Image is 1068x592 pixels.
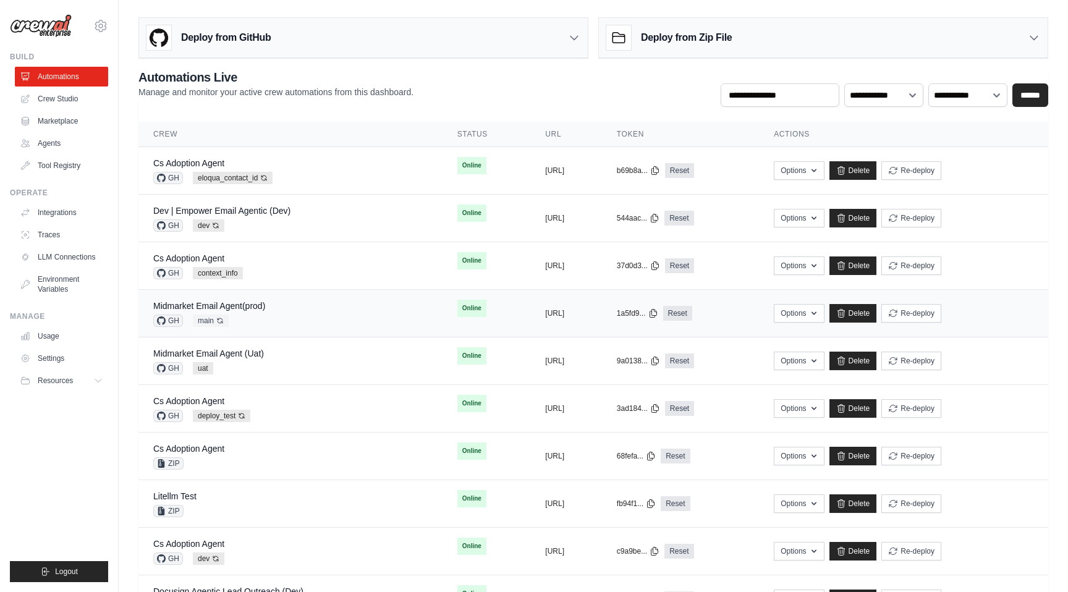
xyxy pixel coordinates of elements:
a: Reset [663,306,692,321]
button: Re-deploy [881,542,941,560]
button: 68fefa... [617,451,656,461]
button: Resources [15,371,108,391]
span: GH [153,267,183,279]
button: 3ad184... [617,404,660,413]
th: Crew [138,122,443,147]
span: main [193,315,229,327]
a: Reset [661,496,690,511]
button: Options [774,399,824,418]
a: Tool Registry [15,156,108,175]
a: Automations [15,67,108,87]
button: b69b8a... [617,166,660,175]
th: Actions [759,122,1048,147]
a: Reset [665,401,694,416]
span: GH [153,219,183,232]
span: Online [457,347,486,365]
span: ZIP [153,505,184,517]
a: Delete [829,352,877,370]
span: GH [153,315,183,327]
a: LLM Connections [15,247,108,267]
a: Reset [664,544,693,559]
a: Dev | Empower Email Agentic (Dev) [153,206,290,216]
a: Environment Variables [15,269,108,299]
p: Manage and monitor your active crew automations from this dashboard. [138,86,413,98]
a: Delete [829,494,877,513]
span: deploy_test [193,410,250,422]
a: Litellm Test [153,491,197,501]
span: eloqua_contact_id [193,172,273,184]
a: Integrations [15,203,108,222]
h2: Automations Live [138,69,413,86]
button: Re-deploy [881,161,941,180]
a: Agents [15,133,108,153]
a: Cs Adoption Agent [153,444,224,454]
span: Online [457,538,486,555]
button: Options [774,161,824,180]
button: Re-deploy [881,399,941,418]
span: GH [153,172,183,184]
a: Delete [829,209,877,227]
span: Resources [38,376,73,386]
span: context_info [193,267,243,279]
a: Delete [829,256,877,275]
button: c9a9be... [617,546,659,556]
span: Online [457,300,486,317]
button: Options [774,209,824,227]
button: Re-deploy [881,447,941,465]
span: GH [153,552,183,565]
a: Reset [665,258,694,273]
a: Delete [829,304,877,323]
a: Midmarket Email Agent(prod) [153,301,265,311]
h3: Deploy from GitHub [181,30,271,45]
button: 37d0d3... [617,261,660,271]
a: Reset [665,353,694,368]
button: 9a0138... [617,356,660,366]
a: Traces [15,225,108,245]
button: Re-deploy [881,256,941,275]
button: Options [774,494,824,513]
span: GH [153,410,183,422]
span: Online [457,157,486,174]
button: 544aac... [617,213,659,223]
button: Options [774,256,824,275]
span: GH [153,362,183,374]
span: Online [457,252,486,269]
a: Usage [15,326,108,346]
div: Manage [10,311,108,321]
button: Options [774,542,824,560]
button: Re-deploy [881,304,941,323]
a: Midmarket Email Agent (Uat) [153,349,264,358]
button: Options [774,447,824,465]
span: Online [457,205,486,222]
div: Build [10,52,108,62]
a: Cs Adoption Agent [153,253,224,263]
button: 1a5fd9... [617,308,658,318]
th: URL [530,122,601,147]
a: Cs Adoption Agent [153,396,224,406]
button: fb94f1... [617,499,656,509]
button: Re-deploy [881,209,941,227]
span: Online [457,395,486,412]
button: Logout [10,561,108,582]
div: Operate [10,188,108,198]
button: Options [774,352,824,370]
a: Reset [661,449,690,463]
a: Marketplace [15,111,108,131]
a: Crew Studio [15,89,108,109]
button: Re-deploy [881,494,941,513]
span: ZIP [153,457,184,470]
a: Settings [15,349,108,368]
span: Logout [55,567,78,577]
a: Delete [829,161,877,180]
img: GitHub Logo [146,25,171,50]
a: Delete [829,542,877,560]
button: Options [774,304,824,323]
h3: Deploy from Zip File [641,30,732,45]
th: Status [443,122,531,147]
button: Re-deploy [881,352,941,370]
th: Token [602,122,759,147]
a: Delete [829,447,877,465]
span: uat [193,362,213,374]
span: Online [457,442,486,460]
span: dev [193,552,224,565]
